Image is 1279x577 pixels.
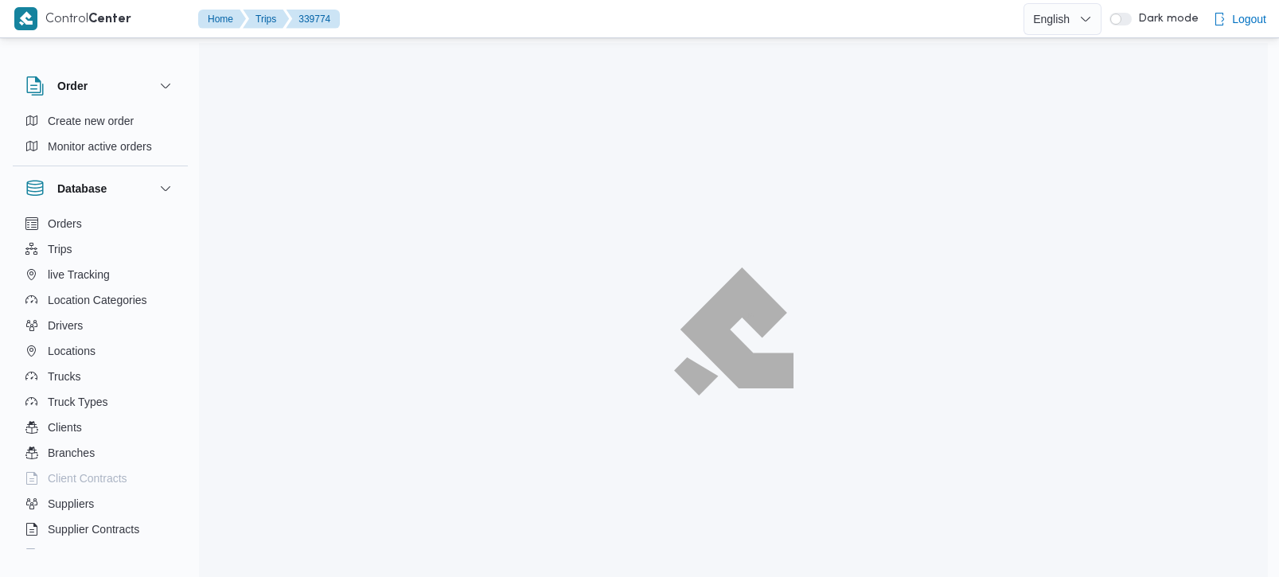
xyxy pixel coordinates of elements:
button: Database [25,179,175,198]
span: live Tracking [48,265,110,284]
button: Order [25,76,175,96]
button: Logout [1207,3,1273,35]
button: Drivers [19,313,181,338]
span: Clients [48,418,82,437]
button: Orders [19,211,181,236]
span: Truck Types [48,392,107,411]
div: Database [13,211,188,556]
b: Center [88,14,131,25]
button: Suppliers [19,491,181,517]
button: Truck Types [19,389,181,415]
span: Client Contracts [48,469,127,488]
button: Clients [19,415,181,440]
button: 339774 [286,10,340,29]
span: Devices [48,545,88,564]
span: Trips [48,240,72,259]
button: Create new order [19,108,181,134]
button: Location Categories [19,287,181,313]
span: Logout [1232,10,1266,29]
span: Dark mode [1132,13,1199,25]
button: Monitor active orders [19,134,181,159]
span: Trucks [48,367,80,386]
button: Trips [243,10,289,29]
span: Location Categories [48,290,147,310]
button: Home [198,10,246,29]
span: Orders [48,214,82,233]
span: Drivers [48,316,83,335]
button: Client Contracts [19,466,181,491]
button: Supplier Contracts [19,517,181,542]
img: X8yXhbKr1z7QwAAAABJRU5ErkJggg== [14,7,37,30]
button: Branches [19,440,181,466]
h3: Order [57,76,88,96]
span: Branches [48,443,95,462]
button: Locations [19,338,181,364]
button: live Tracking [19,262,181,287]
span: Suppliers [48,494,94,513]
span: Locations [48,341,96,361]
button: Trucks [19,364,181,389]
div: Order [13,108,188,166]
span: Supplier Contracts [48,520,139,539]
span: Monitor active orders [48,137,152,156]
img: ILLA Logo [683,277,785,385]
button: Trips [19,236,181,262]
span: Create new order [48,111,134,131]
button: Devices [19,542,181,567]
h3: Database [57,179,107,198]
